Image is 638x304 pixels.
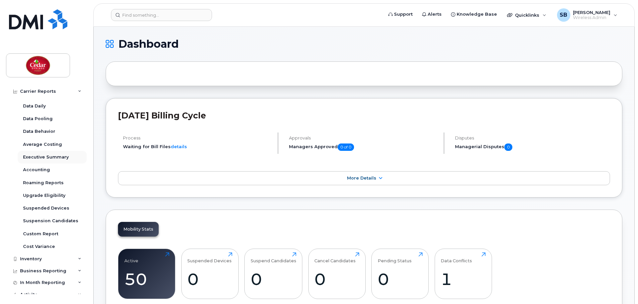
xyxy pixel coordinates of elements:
li: Waiting for Bill Files [123,143,272,150]
div: Suspend Candidates [251,252,296,263]
a: Pending Status0 [378,252,423,295]
div: 1 [441,269,486,289]
a: Suspend Candidates0 [251,252,296,295]
a: Cancel Candidates0 [314,252,359,295]
h2: [DATE] Billing Cycle [118,110,610,120]
div: Suspended Devices [187,252,232,263]
div: Active [124,252,138,263]
h4: Process [123,135,272,140]
div: 0 [187,269,232,289]
div: Cancel Candidates [314,252,356,263]
div: 0 [378,269,423,289]
div: Pending Status [378,252,412,263]
a: Active50 [124,252,169,295]
h4: Approvals [289,135,438,140]
span: 0 [504,143,512,151]
h5: Managerial Disputes [455,143,610,151]
span: More Details [347,176,376,181]
h4: Disputes [455,135,610,140]
a: Suspended Devices0 [187,252,232,295]
a: Data Conflicts1 [441,252,486,295]
div: 0 [251,269,296,289]
span: 0 of 0 [338,143,354,151]
span: Dashboard [118,39,179,49]
div: Data Conflicts [441,252,472,263]
div: 0 [314,269,359,289]
a: details [171,144,187,149]
h5: Managers Approved [289,143,438,151]
div: 50 [124,269,169,289]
